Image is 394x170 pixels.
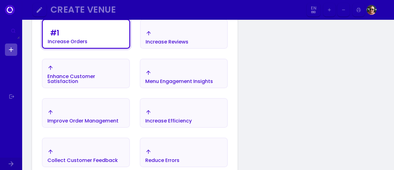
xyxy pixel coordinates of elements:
button: Reduce Errors [140,138,228,167]
div: Reduce Errors [145,158,179,163]
button: Increase Efficiency [140,98,228,128]
img: Image [367,5,376,15]
div: Improve Order Management [47,118,119,123]
button: Create Venue [48,3,305,17]
div: Increase Orders [48,39,87,44]
div: Collect Customer Feedback [47,158,118,163]
div: Create Venue [50,6,299,13]
button: Improve Order Management [42,98,130,128]
button: Enhance Customer Satisfaction [42,59,130,88]
div: Menu Engagement Insights [145,79,213,84]
button: Increase Reviews [140,19,228,49]
div: # 1 [50,29,59,37]
div: Enhance Customer Satisfaction [47,74,124,84]
div: Increase Efficiency [145,118,192,123]
div: Increase Reviews [146,39,188,44]
button: Collect Customer Feedback [42,138,130,167]
button: #1Increase Orders [42,19,130,49]
img: Image [378,5,388,15]
button: Menu Engagement Insights [140,59,228,88]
